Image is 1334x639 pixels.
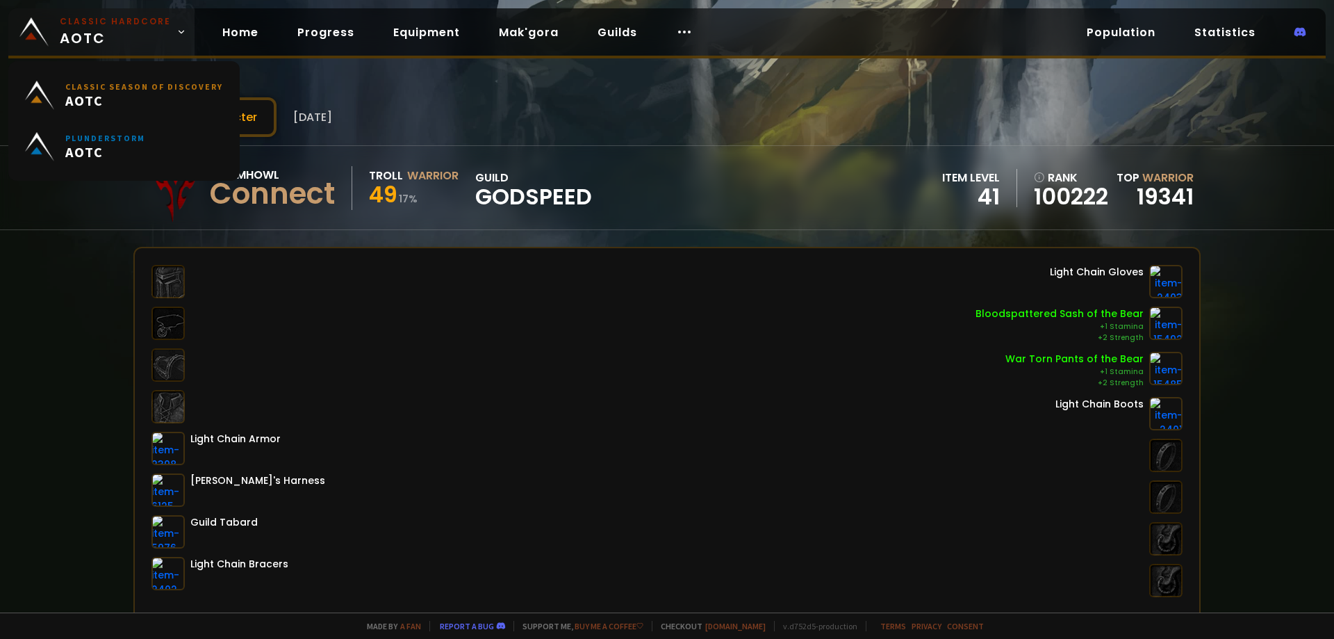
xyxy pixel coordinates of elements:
[151,557,185,590] img: item-2402
[399,192,418,206] small: 17 %
[1005,352,1144,366] div: War Torn Pants of the Bear
[947,621,984,631] a: Consent
[211,18,270,47] a: Home
[65,143,145,161] span: AOTC
[1149,265,1183,298] img: item-2403
[407,167,459,184] div: Warrior
[975,332,1144,343] div: +2 Strength
[369,179,397,210] span: 49
[190,515,258,530] div: Guild Tabard
[151,515,185,549] img: item-5976
[17,70,231,121] a: Classic Season of DiscoveryAOTC
[190,432,281,446] div: Light Chain Armor
[1183,18,1267,47] a: Statistics
[1005,366,1144,378] div: +1 Stamina
[60,15,171,28] small: Classic Hardcore
[912,621,941,631] a: Privacy
[942,186,1000,207] div: 41
[359,621,421,631] span: Made by
[382,18,471,47] a: Equipment
[369,167,403,184] div: Troll
[475,186,592,207] span: godspeed
[1005,378,1144,389] div: +2 Strength
[1034,169,1108,186] div: rank
[1034,186,1108,207] a: 100222
[190,557,288,572] div: Light Chain Bracers
[1055,397,1144,412] div: Light Chain Boots
[60,15,171,49] span: AOTC
[8,8,195,56] a: Classic HardcoreAOTC
[151,474,185,507] img: item-6125
[488,18,570,47] a: Mak'gora
[17,121,231,172] a: PlunderstormAOTC
[1137,181,1194,212] a: 19341
[475,169,592,207] div: guild
[1149,307,1183,340] img: item-15492
[1149,352,1183,385] img: item-15485
[1117,169,1194,186] div: Top
[65,81,223,92] small: Classic Season of Discovery
[705,621,766,631] a: [DOMAIN_NAME]
[210,184,335,204] div: Connect
[975,307,1144,321] div: Bloodspattered Sash of the Bear
[1149,397,1183,430] img: item-2401
[586,18,648,47] a: Guilds
[1076,18,1167,47] a: Population
[400,621,421,631] a: a fan
[1050,265,1144,280] div: Light Chain Gloves
[65,133,145,143] small: Plunderstorm
[880,621,906,631] a: Terms
[210,166,335,184] div: Doomhowl
[151,432,185,465] img: item-2398
[513,621,643,631] span: Support me,
[286,18,365,47] a: Progress
[190,474,325,488] div: [PERSON_NAME]'s Harness
[652,621,766,631] span: Checkout
[65,92,223,109] span: AOTC
[1142,170,1194,186] span: Warrior
[440,621,494,631] a: Report a bug
[975,321,1144,332] div: +1 Stamina
[293,108,332,126] span: [DATE]
[774,621,857,631] span: v. d752d5 - production
[575,621,643,631] a: Buy me a coffee
[942,169,1000,186] div: item level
